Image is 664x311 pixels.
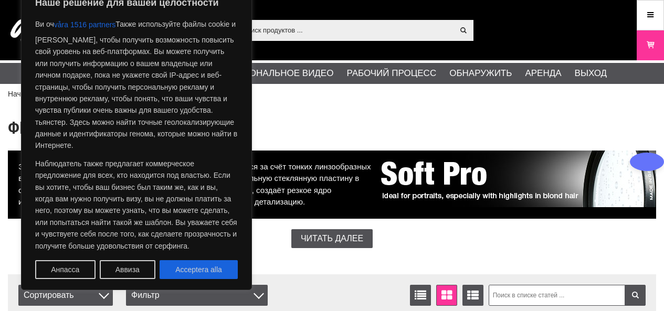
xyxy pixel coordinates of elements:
font: Выход [575,68,607,78]
input: Поиск продуктов ... [237,22,454,38]
font: Также используйте файлы cookie и [PERSON_NAME], чтобы получить возможность повысить свой уровень ... [35,20,237,150]
font: Обнаружить [449,68,512,78]
font: Аренда [525,68,561,78]
font: Рабочий процесс [346,68,436,78]
a: Фильтр [625,285,646,306]
button: Acceptera alla [160,260,238,279]
a: Профессиональное видео [198,67,333,80]
img: логотип.png [10,8,73,55]
a: Окно [436,285,457,306]
font: Эффект мягкого фокуса в этой черно-белой насадке достигается за счёт тонких линзообразных выступо... [18,162,371,207]
font: Acceptera alla [175,266,222,274]
font: Фильтр Soft Pro | Ч+Б фильтр [8,116,226,138]
a: Список [410,285,431,306]
a: Выход [575,67,607,80]
a: Рабочий процесс [346,67,436,80]
a: Расширенный список [462,285,483,306]
font: Сортировать [24,291,74,299]
font: Анпасса [51,266,79,274]
font: Читать далее [301,234,363,243]
button: Анпасса [35,260,96,279]
font: Наблюдатель также предлагает коммерческое предложение для всех, кто находится под властью. Если в... [35,159,237,250]
font: Ви оч [35,20,54,28]
a: Начинать [8,89,40,100]
font: Начинать [8,90,40,98]
a: Аренда [525,67,561,80]
font: Профессиональное видео [198,68,333,78]
a: Обнаружить [449,67,512,80]
font: våra 1516 partners [54,21,116,29]
font: Аввиза [115,266,140,274]
font: Фильтр [131,291,160,299]
button: Аввиза [100,260,156,279]
img: Фильтр Soft Pro B+W [373,151,656,207]
button: våra 1516 partners [54,15,116,34]
input: Поиск в списке статей ... [489,285,646,306]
